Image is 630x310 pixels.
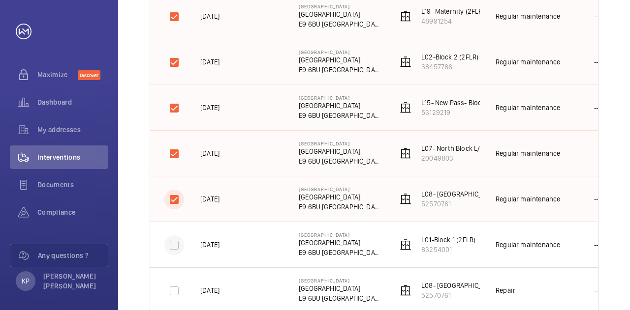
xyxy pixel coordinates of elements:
[421,281,527,290] p: L08- [GEOGRAPHIC_DATA]/H (2FLR)
[299,283,381,293] p: [GEOGRAPHIC_DATA]
[400,102,411,113] img: elevator.svg
[22,276,30,286] p: KP
[299,278,381,283] p: [GEOGRAPHIC_DATA]
[200,11,220,21] p: [DATE]
[400,284,411,296] img: elevator.svg
[400,56,411,68] img: elevator.svg
[299,95,381,101] p: [GEOGRAPHIC_DATA]
[299,141,381,146] p: [GEOGRAPHIC_DATA]
[421,52,478,62] p: L02-Block 2 (2FLR)
[299,49,381,55] p: [GEOGRAPHIC_DATA]
[37,97,108,107] span: Dashboard
[299,146,381,156] p: [GEOGRAPHIC_DATA]
[200,103,220,113] p: [DATE]
[299,248,381,257] p: E9 6BU [GEOGRAPHIC_DATA]
[37,152,108,162] span: Interventions
[421,290,527,300] p: 52570761
[496,285,515,295] div: Repair
[299,232,381,238] p: [GEOGRAPHIC_DATA]
[594,103,602,113] p: ---
[299,186,381,192] p: [GEOGRAPHIC_DATA]
[299,293,381,303] p: E9 6BU [GEOGRAPHIC_DATA]
[299,192,381,202] p: [GEOGRAPHIC_DATA]
[594,194,602,204] p: ---
[299,55,381,65] p: [GEOGRAPHIC_DATA]
[421,108,559,117] p: 53129219
[421,16,485,26] p: 48991254
[421,235,475,245] p: L01-Block 1 (2FLR)
[594,148,602,158] p: ---
[299,19,381,29] p: E9 6BU [GEOGRAPHIC_DATA]
[200,148,220,158] p: [DATE]
[594,11,602,21] p: ---
[496,11,560,21] div: Regular maintenance
[299,101,381,111] p: [GEOGRAPHIC_DATA]
[594,57,602,67] p: ---
[421,245,475,254] p: 83254001
[400,193,411,205] img: elevator.svg
[37,207,108,217] span: Compliance
[400,239,411,251] img: elevator.svg
[37,70,78,80] span: Maximize
[496,103,560,113] div: Regular maintenance
[38,251,108,260] span: Any questions ?
[594,285,602,295] p: ---
[496,57,560,67] div: Regular maintenance
[496,148,560,158] div: Regular maintenance
[496,240,560,250] div: Regular maintenance
[200,57,220,67] p: [DATE]
[200,194,220,204] p: [DATE]
[496,194,560,204] div: Regular maintenance
[299,202,381,212] p: E9 6BU [GEOGRAPHIC_DATA]
[421,199,527,209] p: 52570761
[299,238,381,248] p: [GEOGRAPHIC_DATA]
[299,9,381,19] p: [GEOGRAPHIC_DATA]
[400,147,411,159] img: elevator.svg
[37,125,108,135] span: My addresses
[299,65,381,75] p: E9 6BU [GEOGRAPHIC_DATA]
[37,180,108,190] span: Documents
[594,240,602,250] p: ---
[43,271,102,291] p: [PERSON_NAME] [PERSON_NAME]
[299,156,381,166] p: E9 6BU [GEOGRAPHIC_DATA]
[421,189,527,199] p: L08- [GEOGRAPHIC_DATA]/H (2FLR)
[421,6,485,16] p: L19- Maternity (2FLR)
[78,70,100,80] span: Discover
[400,10,411,22] img: elevator.svg
[200,285,220,295] p: [DATE]
[299,3,381,9] p: [GEOGRAPHIC_DATA]
[421,98,559,108] p: L15- New Pass- Block 2 Yellow Corridor (3FLR)
[421,143,505,153] p: L07- North Block L/H (2FLR)
[421,153,505,163] p: 20049803
[200,240,220,250] p: [DATE]
[299,111,381,120] p: E9 6BU [GEOGRAPHIC_DATA]
[421,62,478,72] p: 38457786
